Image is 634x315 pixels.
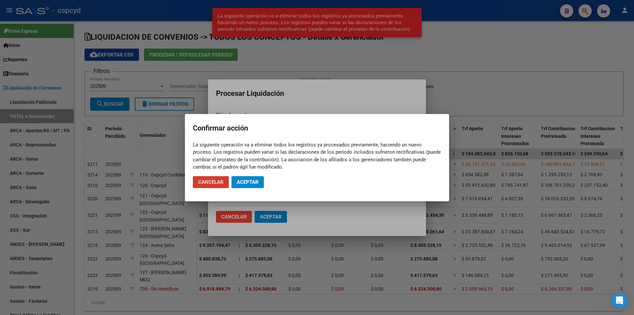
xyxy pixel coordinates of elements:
button: Aceptar [231,176,264,188]
div: Open Intercom Messenger [612,293,627,308]
span: Cancelar [198,179,224,185]
h2: Confirmar acción [193,122,441,135]
button: Cancelar [193,176,229,188]
span: Aceptar [237,179,259,185]
mat-dialog-content: La siguiente operación va a eliminar todos los registros ya procesados previamente, haciendo un n... [185,141,449,171]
